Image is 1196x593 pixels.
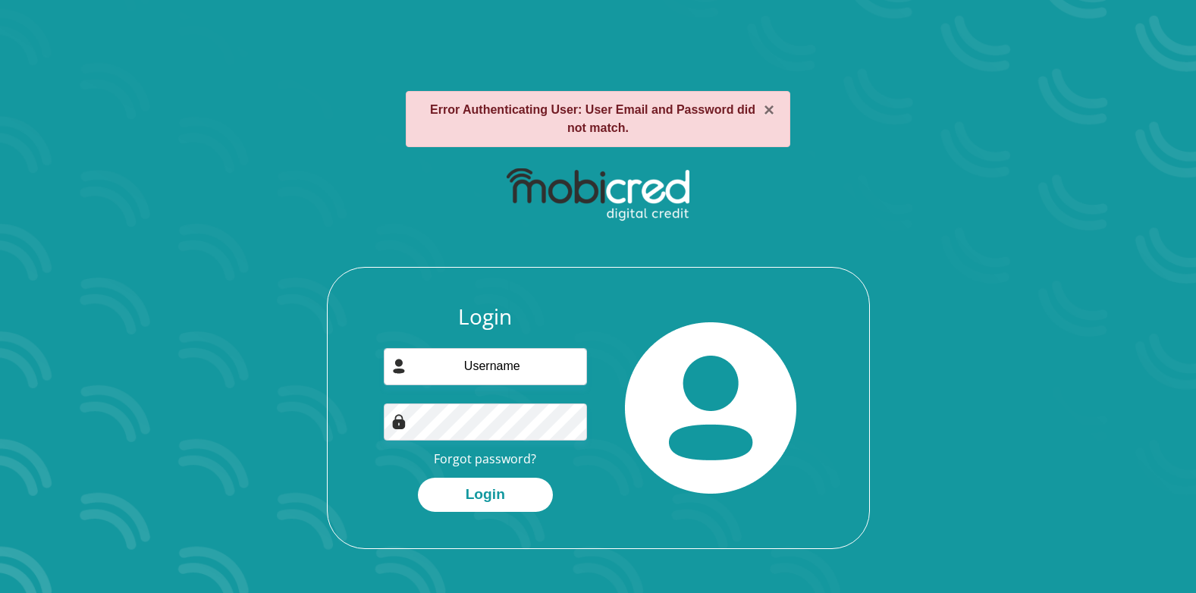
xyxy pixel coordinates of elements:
[384,304,587,330] h3: Login
[384,348,587,385] input: Username
[418,478,553,512] button: Login
[391,359,407,374] img: user-icon image
[391,414,407,429] img: Image
[764,101,774,119] button: ×
[507,168,689,221] img: mobicred logo
[430,103,755,134] strong: Error Authenticating User: User Email and Password did not match.
[434,450,536,467] a: Forgot password?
